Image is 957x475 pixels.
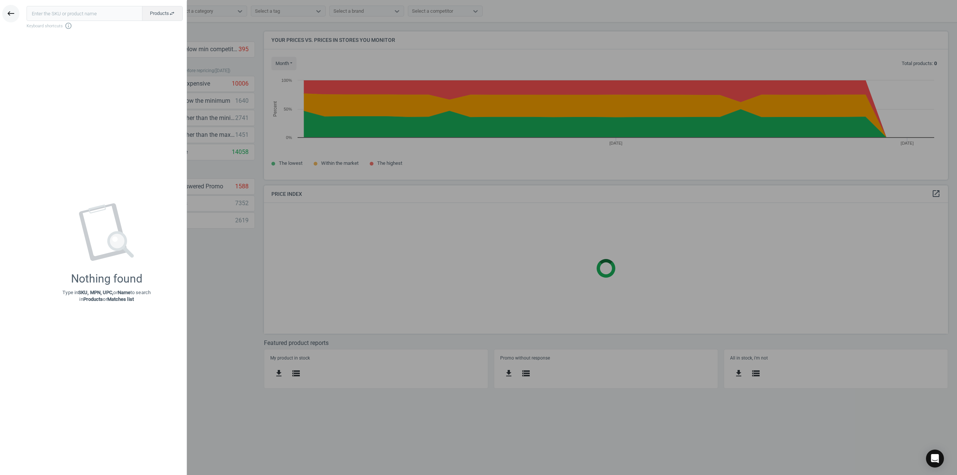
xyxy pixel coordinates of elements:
[6,9,15,18] i: keyboard_backspace
[142,6,183,21] button: Productsswap_horiz
[78,290,113,295] strong: SKU, MPN, UPC,
[118,290,130,295] strong: Name
[62,289,151,303] p: Type in or to search in or
[926,450,944,468] div: Open Intercom Messenger
[150,10,175,17] span: Products
[2,5,19,22] button: keyboard_backspace
[65,22,72,30] i: info_outline
[71,272,142,286] div: Nothing found
[107,296,134,302] strong: Matches list
[27,6,142,21] input: Enter the SKU or product name
[27,22,183,30] span: Keyboard shortcuts
[83,296,103,302] strong: Products
[169,10,175,16] i: swap_horiz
